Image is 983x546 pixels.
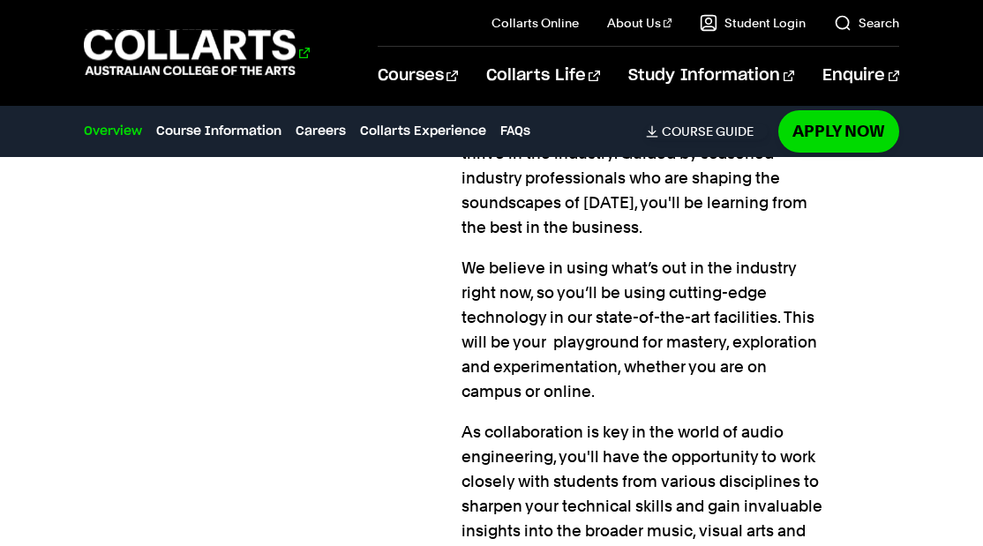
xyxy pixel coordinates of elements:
a: Student Login [700,14,806,32]
a: Collarts Experience [360,122,486,141]
a: Course Information [156,122,281,141]
div: Go to homepage [84,27,310,78]
a: About Us [607,14,672,32]
a: FAQs [500,122,530,141]
a: Course Guide [646,123,768,139]
a: Careers [296,122,346,141]
a: Collarts Online [491,14,579,32]
a: Enquire [822,47,899,105]
a: Search [834,14,899,32]
a: Collarts Life [486,47,600,105]
a: Apply Now [778,110,899,152]
p: We believe in using what’s out in the industry right now, so you’ll be using cutting-edge technol... [461,256,829,404]
a: Overview [84,122,142,141]
a: Study Information [628,47,794,105]
a: Courses [378,47,458,105]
